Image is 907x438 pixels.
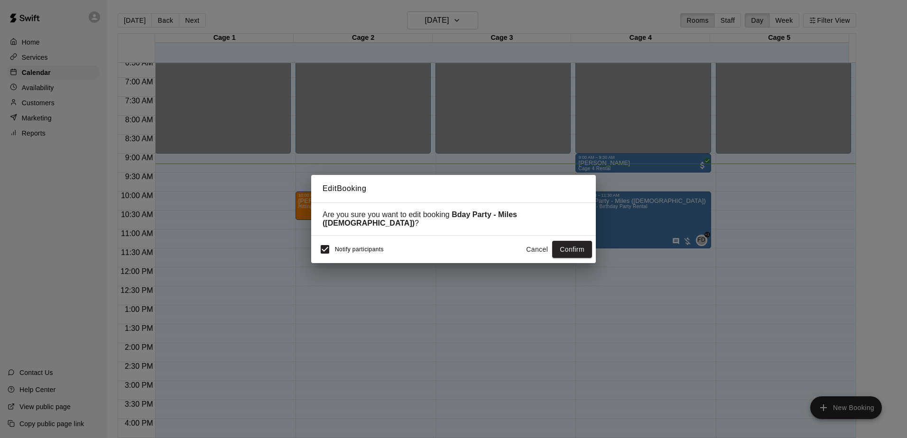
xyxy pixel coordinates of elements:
[552,241,592,258] button: Confirm
[323,210,584,228] div: Are you sure you want to edit booking ?
[522,241,552,258] button: Cancel
[311,175,596,202] h2: Edit Booking
[323,210,517,227] strong: Bday Party - Miles ([DEMOGRAPHIC_DATA])
[335,246,384,253] span: Notify participants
